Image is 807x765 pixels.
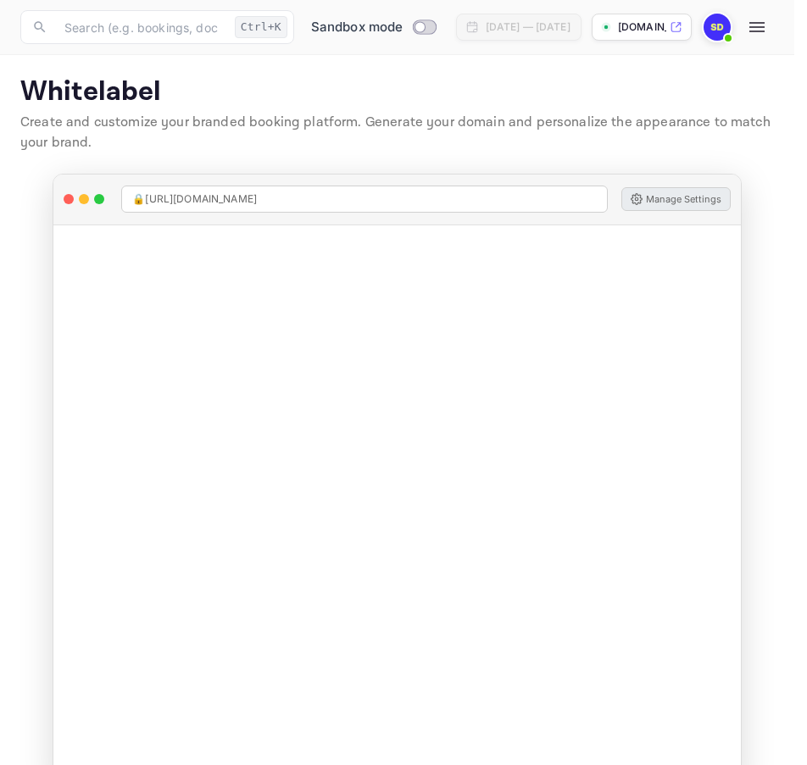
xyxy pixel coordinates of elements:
[132,191,257,207] span: 🔒 [URL][DOMAIN_NAME]
[235,16,287,38] div: Ctrl+K
[304,18,442,37] div: Switch to Production mode
[704,14,731,41] img: Stephan Doerr
[486,19,570,35] div: [DATE] — [DATE]
[618,19,666,35] p: [DOMAIN_NAME]
[311,18,403,37] span: Sandbox mode
[20,75,774,109] p: Whitelabel
[54,10,228,44] input: Search (e.g. bookings, documentation)
[20,113,774,153] p: Create and customize your branded booking platform. Generate your domain and personalize the appe...
[621,187,731,211] button: Manage Settings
